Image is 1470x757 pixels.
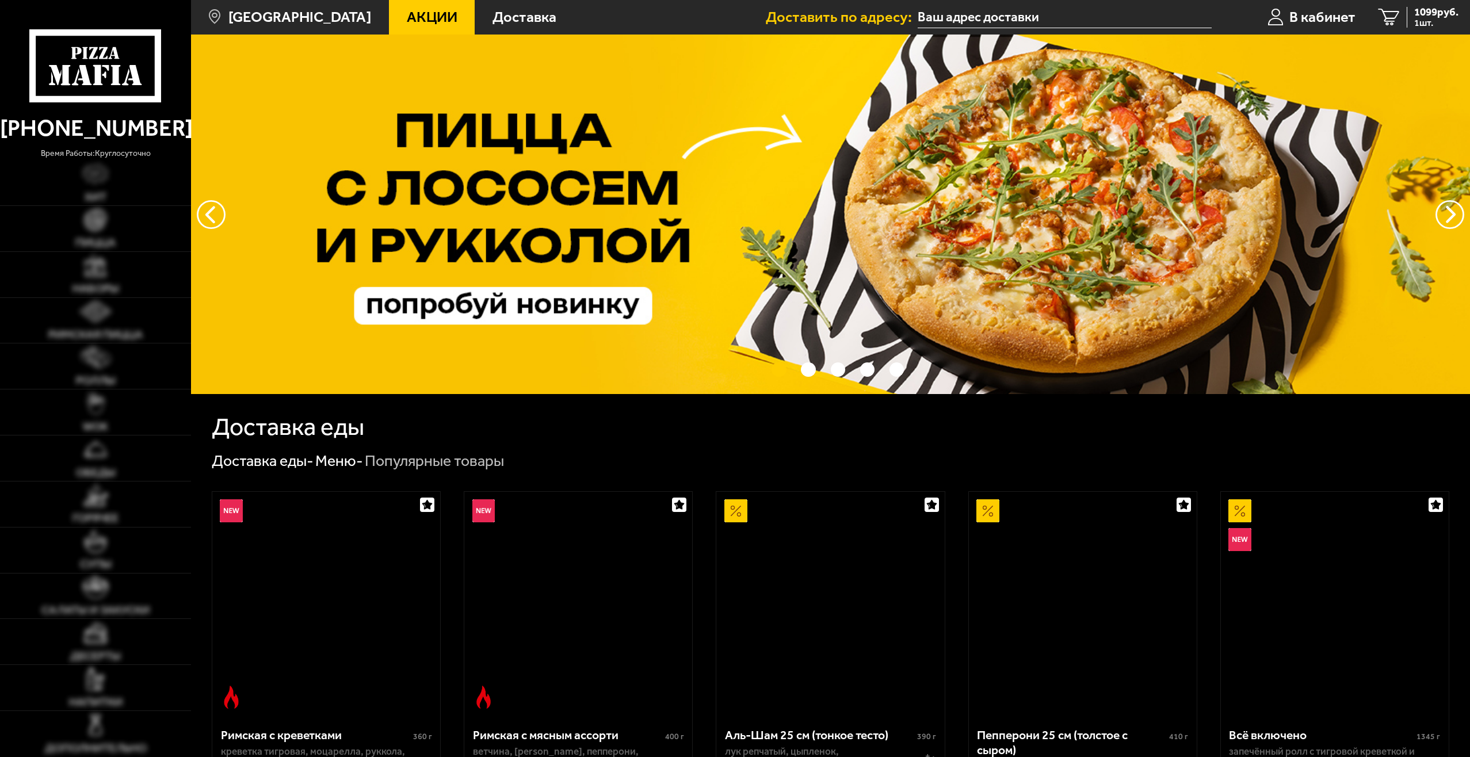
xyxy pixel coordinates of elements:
button: точки переключения [889,362,904,377]
span: Горячее [72,513,119,524]
span: 360 г [413,732,432,741]
span: В кабинет [1289,10,1356,25]
div: Римская с креветками [221,728,410,743]
span: Акции [407,10,457,25]
span: Роллы [76,375,116,387]
span: Напитки [69,697,123,708]
img: Акционный [724,499,747,522]
a: НовинкаОстрое блюдоРимская с креветками [212,492,440,716]
h1: Доставка еды [212,415,364,439]
span: Супы [80,559,112,570]
span: 1099 руб. [1414,7,1458,18]
span: Обеды [76,467,116,479]
div: Аль-Шам 25 см (тонкое тесто) [725,728,914,743]
a: НовинкаОстрое блюдоРимская с мясным ассорти [464,492,692,716]
span: 400 г [665,732,684,741]
button: точки переключения [772,362,786,377]
img: Новинка [220,499,243,522]
span: [GEOGRAPHIC_DATA] [228,10,371,25]
div: Популярные товары [365,451,504,471]
a: Доставка еды- [212,452,314,470]
img: Акционный [976,499,999,522]
img: Острое блюдо [472,686,495,709]
span: Хит [85,192,106,203]
span: Наборы [72,283,119,295]
span: Доставить по адресу: [766,10,918,25]
span: WOK [83,421,108,433]
a: АкционныйПепперони 25 см (толстое с сыром) [969,492,1197,716]
span: 1 шт. [1414,18,1458,28]
span: Салаты и закуски [41,605,150,616]
input: Ваш адрес доставки [918,7,1212,28]
button: точки переключения [801,362,816,377]
img: Новинка [472,499,495,522]
span: 410 г [1169,732,1188,741]
img: Острое блюдо [220,686,243,709]
span: Дополнительно [45,743,147,754]
button: предыдущий [1435,200,1464,229]
span: 390 г [917,732,936,741]
div: Римская с мясным ассорти [473,728,662,743]
div: Пепперони 25 см (толстое с сыром) [977,728,1166,757]
a: Меню- [315,452,363,470]
span: Десерты [70,651,121,662]
img: Новинка [1228,528,1251,551]
span: Римская пицца [48,329,143,341]
a: АкционныйНовинкаВсё включено [1221,492,1449,716]
button: точки переключения [860,362,875,377]
button: следующий [197,200,226,229]
div: Всё включено [1229,728,1414,743]
span: 1345 г [1416,732,1440,741]
button: точки переключения [831,362,846,377]
a: АкционныйАль-Шам 25 см (тонкое тесто) [716,492,944,716]
span: Пицца [75,237,116,248]
span: Доставка [492,10,556,25]
img: Акционный [1228,499,1251,522]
